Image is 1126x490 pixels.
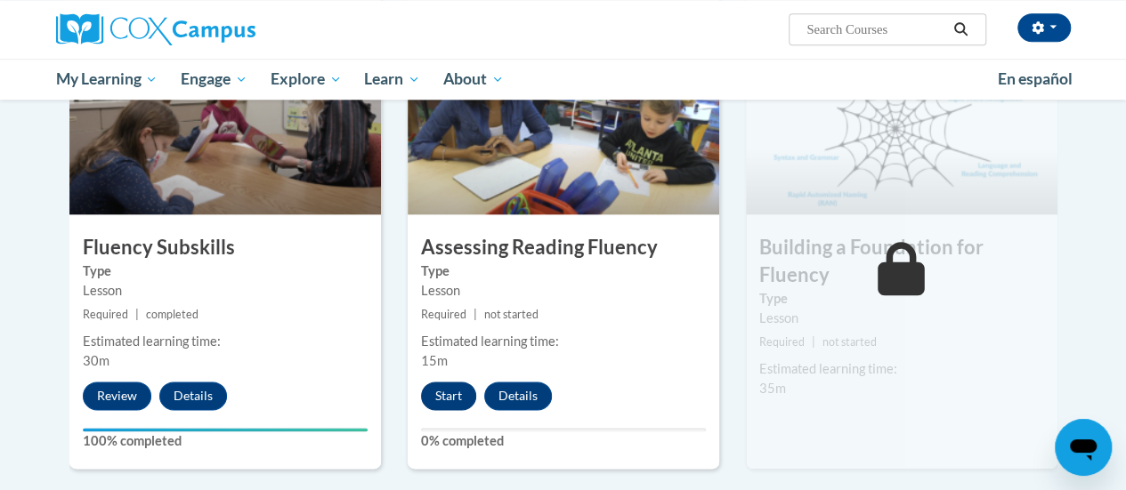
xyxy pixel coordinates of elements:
[746,234,1057,289] h3: Building a Foundation for Fluency
[421,261,706,281] label: Type
[421,431,706,451] label: 0% completed
[484,382,552,410] button: Details
[83,431,368,451] label: 100% completed
[352,59,432,100] a: Learn
[947,19,974,40] button: Search
[159,382,227,410] button: Details
[484,308,539,321] span: not started
[181,68,247,90] span: Engage
[271,68,342,90] span: Explore
[421,353,448,368] span: 15m
[56,13,377,45] a: Cox Campus
[83,382,151,410] button: Review
[759,309,1044,328] div: Lesson
[443,68,504,90] span: About
[83,281,368,301] div: Lesson
[146,308,198,321] span: completed
[43,59,1084,100] div: Main menu
[69,36,381,214] img: Course Image
[259,59,353,100] a: Explore
[55,68,158,90] span: My Learning
[69,234,381,261] h3: Fluency Subskills
[759,335,805,349] span: Required
[474,308,477,321] span: |
[1017,13,1071,42] button: Account Settings
[1055,419,1112,476] iframe: Button to launch messaging window
[169,59,259,100] a: Engage
[421,308,466,321] span: Required
[83,332,368,351] div: Estimated learning time:
[759,289,1044,309] label: Type
[986,60,1084,98] a: En español
[759,359,1044,379] div: Estimated learning time:
[812,335,815,349] span: |
[56,13,255,45] img: Cox Campus
[364,68,420,90] span: Learn
[432,59,515,100] a: About
[83,353,109,368] span: 30m
[45,59,170,100] a: My Learning
[83,308,128,321] span: Required
[421,382,476,410] button: Start
[998,69,1073,88] span: En español
[135,308,139,321] span: |
[759,381,786,396] span: 35m
[421,281,706,301] div: Lesson
[421,332,706,351] div: Estimated learning time:
[746,36,1057,214] img: Course Image
[822,335,877,349] span: not started
[83,261,368,281] label: Type
[805,19,947,40] input: Search Courses
[83,428,368,431] div: Your progress
[408,234,719,261] h3: Assessing Reading Fluency
[408,36,719,214] img: Course Image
